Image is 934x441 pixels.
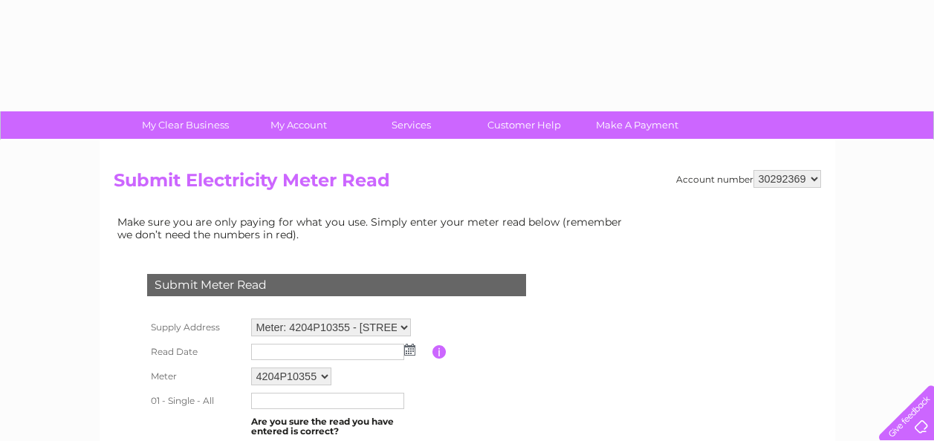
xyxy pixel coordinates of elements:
[237,111,360,139] a: My Account
[124,111,247,139] a: My Clear Business
[676,170,821,188] div: Account number
[404,344,415,356] img: ...
[143,364,247,389] th: Meter
[576,111,698,139] a: Make A Payment
[463,111,586,139] a: Customer Help
[432,345,447,359] input: Information
[114,212,634,244] td: Make sure you are only paying for what you use. Simply enter your meter read below (remember we d...
[247,413,432,441] td: Are you sure the read you have entered is correct?
[147,274,526,296] div: Submit Meter Read
[143,340,247,364] th: Read Date
[143,389,247,413] th: 01 - Single - All
[143,315,247,340] th: Supply Address
[350,111,473,139] a: Services
[114,170,821,198] h2: Submit Electricity Meter Read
